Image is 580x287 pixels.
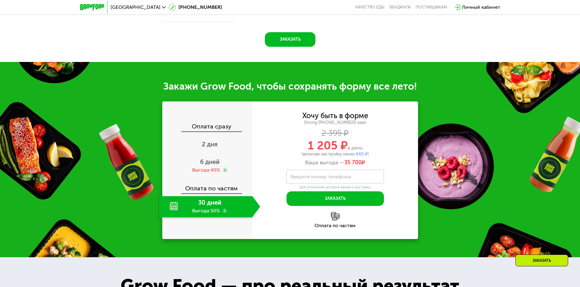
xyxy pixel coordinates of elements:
[290,175,351,178] label: Введите номер телефона
[252,130,418,137] div: 2 395 ₽
[202,141,218,148] span: 2 дня
[308,138,348,152] span: 1 205 ₽
[192,167,220,173] div: Выгода 40%
[169,4,222,11] a: [PHONE_NUMBER]
[302,112,368,119] div: Хочу быть в форме
[416,5,447,10] div: поставщикам
[163,123,252,131] div: Оплата сразу
[331,212,339,220] img: l6xcnZfty9opOoJh.png
[252,223,418,228] div: Оплата по частям
[389,5,411,10] a: Вендинги
[356,152,367,157] span: 440 ₽
[252,152,418,156] div: (включая настройку меню: )
[355,5,385,10] a: Качество еды
[286,191,384,206] button: Заказать
[265,32,315,47] button: Заказать
[348,145,363,151] span: в день
[344,159,362,166] span: 35 700
[252,120,418,125] div: Strong [PHONE_NUMBER] ккал
[252,159,418,166] div: Ваша выгода —
[200,158,220,166] span: 6 дней
[515,255,568,266] div: Заказать
[462,4,500,11] div: Личный кабинет
[286,185,384,190] div: Для уточнения деталей заказа и доставки
[163,179,252,193] div: Оплата по частям
[344,159,365,166] span: ₽
[111,5,160,10] span: [GEOGRAPHIC_DATA]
